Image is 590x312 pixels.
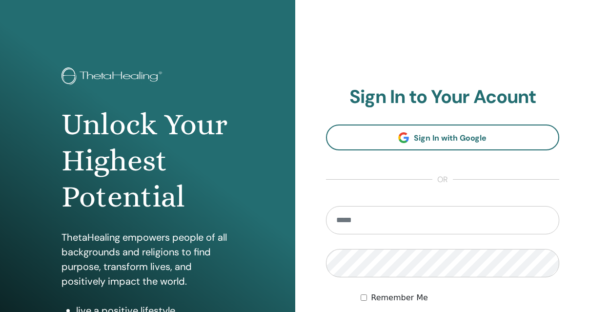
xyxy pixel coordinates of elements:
[326,86,560,108] h2: Sign In to Your Acount
[61,230,234,289] p: ThetaHealing empowers people of all backgrounds and religions to find purpose, transform lives, a...
[326,125,560,150] a: Sign In with Google
[432,174,453,186] span: or
[414,133,487,143] span: Sign In with Google
[61,106,234,215] h1: Unlock Your Highest Potential
[371,292,428,304] label: Remember Me
[361,292,559,304] div: Keep me authenticated indefinitely or until I manually logout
